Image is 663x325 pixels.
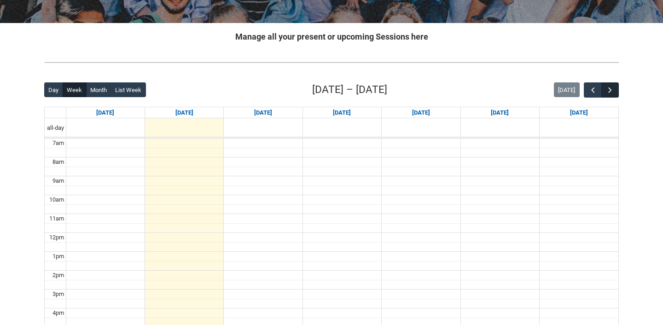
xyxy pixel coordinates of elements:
[554,82,580,97] button: [DATE]
[312,82,387,98] h2: [DATE] – [DATE]
[47,233,66,242] div: 12pm
[47,214,66,223] div: 11am
[44,30,619,43] h2: Manage all your present or upcoming Sessions here
[44,82,63,97] button: Day
[584,82,601,98] button: Previous Week
[47,195,66,204] div: 10am
[51,252,66,261] div: 1pm
[51,157,66,167] div: 8am
[44,58,619,67] img: REDU_GREY_LINE
[63,82,87,97] button: Week
[94,107,116,118] a: Go to September 7, 2025
[174,107,195,118] a: Go to September 8, 2025
[489,107,511,118] a: Go to September 12, 2025
[252,107,274,118] a: Go to September 9, 2025
[45,123,66,133] span: all-day
[331,107,353,118] a: Go to September 10, 2025
[51,290,66,299] div: 3pm
[86,82,111,97] button: Month
[51,176,66,186] div: 9am
[51,308,66,318] div: 4pm
[111,82,146,97] button: List Week
[601,82,619,98] button: Next Week
[568,107,590,118] a: Go to September 13, 2025
[51,271,66,280] div: 2pm
[410,107,432,118] a: Go to September 11, 2025
[51,139,66,148] div: 7am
